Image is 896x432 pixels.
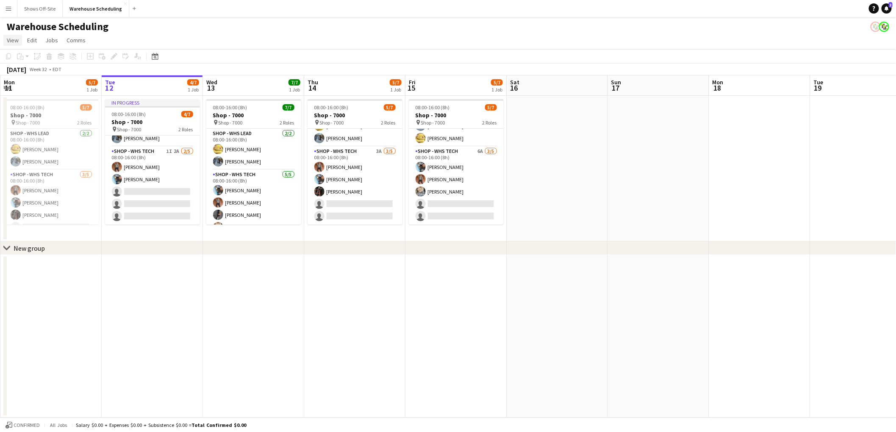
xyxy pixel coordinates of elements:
span: 08:00-16:00 (8h) [213,104,247,111]
span: Confirmed [14,422,40,428]
h3: Shop - 7000 [4,111,99,119]
span: 17 [610,83,621,93]
span: 15 [408,83,416,93]
span: Wed [206,78,217,86]
button: Shows Off-Site [17,0,63,17]
span: 08:00-16:00 (8h) [11,104,45,111]
span: 5/7 [384,104,396,111]
app-card-role: Shop - WHS Tech3A3/508:00-16:00 (8h)[PERSON_NAME][PERSON_NAME][PERSON_NAME] [308,147,402,224]
div: 1 Job [289,86,300,93]
span: 5/7 [485,104,497,111]
h3: Shop - 7000 [206,111,301,119]
span: Total Confirmed $0.00 [191,422,246,428]
span: 18 [711,83,724,93]
span: 16 [509,83,519,93]
span: 5/7 [491,79,503,86]
button: Confirmed [4,421,41,430]
span: 2 Roles [78,119,92,126]
span: Sun [611,78,621,86]
span: 2 Roles [179,126,193,133]
span: Fri [409,78,416,86]
app-card-role: Shop - WHS Tech3/508:00-16:00 (8h)[PERSON_NAME][PERSON_NAME][PERSON_NAME] [4,170,99,248]
span: 2 [889,2,893,8]
app-job-card: 08:00-16:00 (8h)5/7Shop - 7000 Shop - 70002 RolesShop - WHS Lead2/208:00-16:00 (8h)[PERSON_NAME][... [4,99,99,224]
span: 2 Roles [280,119,294,126]
app-user-avatar: Labor Coordinator [871,22,881,32]
span: Edit [27,36,37,44]
span: Shop - 7000 [16,119,40,126]
span: 2 Roles [381,119,396,126]
app-card-role: Shop - WHS Tech5/508:00-16:00 (8h)[PERSON_NAME][PERSON_NAME][PERSON_NAME][PERSON_NAME] [206,170,301,248]
span: 2 Roles [483,119,497,126]
span: Shop - 7000 [421,119,445,126]
app-job-card: In progress08:00-16:00 (8h)4/7Shop - 7000 Shop - 70002 RolesShop - WHS Lead2/208:00-16:00 (8h)[PE... [105,99,200,224]
a: View [3,35,22,46]
span: 12 [104,83,115,93]
span: Mon [713,78,724,86]
div: EDT [53,66,61,72]
div: Salary $0.00 + Expenses $0.00 + Subsistence $0.00 = [76,422,246,428]
span: Sat [510,78,519,86]
span: 7/7 [288,79,300,86]
span: Shop - 7000 [320,119,344,126]
span: 5/7 [390,79,402,86]
div: In progress [105,99,200,106]
span: Shop - 7000 [117,126,141,133]
h3: Shop - 7000 [308,111,402,119]
a: Jobs [42,35,61,46]
span: All jobs [48,422,69,428]
app-job-card: 08:00-16:00 (8h)5/7Shop - 7000 Shop - 70002 RolesShop - WHS Lead2/208:00-16:00 (8h)[PERSON_NAME][... [409,99,504,224]
span: 7/7 [283,104,294,111]
app-job-card: 08:00-16:00 (8h)5/7Shop - 7000 Shop - 70002 RolesShop - WHS Lead2/208:00-16:00 (8h)[PERSON_NAME][... [308,99,402,224]
span: Tue [105,78,115,86]
span: 5/7 [86,79,98,86]
span: Shop - 7000 [219,119,243,126]
span: Tue [814,78,824,86]
app-job-card: 08:00-16:00 (8h)7/7Shop - 7000 Shop - 70002 RolesShop - WHS Lead2/208:00-16:00 (8h)[PERSON_NAME][... [206,99,301,224]
a: Edit [24,35,40,46]
div: 1 Job [188,86,199,93]
span: Comms [67,36,86,44]
span: 4/7 [181,111,193,117]
span: 08:00-16:00 (8h) [112,111,146,117]
div: [DATE] [7,65,26,74]
span: Thu [308,78,318,86]
div: 1 Job [86,86,97,93]
span: 4/7 [187,79,199,86]
span: 5/7 [80,104,92,111]
h1: Warehouse Scheduling [7,20,108,33]
div: 1 Job [390,86,401,93]
span: Mon [4,78,15,86]
span: Jobs [45,36,58,44]
span: 11 [3,83,15,93]
span: View [7,36,19,44]
span: 13 [205,83,217,93]
span: Week 32 [28,66,49,72]
div: 1 Job [491,86,502,93]
span: 19 [813,83,824,93]
span: 08:00-16:00 (8h) [314,104,349,111]
h3: Shop - 7000 [105,118,200,126]
a: Comms [63,35,89,46]
h3: Shop - 7000 [409,111,504,119]
app-card-role: Shop - WHS Tech1I2A2/508:00-16:00 (8h)[PERSON_NAME][PERSON_NAME] [105,147,200,224]
div: New group [14,244,45,252]
app-card-role: Shop - WHS Tech6A3/508:00-16:00 (8h)[PERSON_NAME][PERSON_NAME][PERSON_NAME] [409,147,504,224]
app-card-role: Shop - WHS Lead2/208:00-16:00 (8h)[PERSON_NAME][PERSON_NAME] [4,129,99,170]
span: 14 [306,83,318,93]
button: Warehouse Scheduling [63,0,129,17]
app-card-role: Shop - WHS Lead2/208:00-16:00 (8h)[PERSON_NAME][PERSON_NAME] [206,129,301,170]
a: 2 [882,3,892,14]
span: 08:00-16:00 (8h) [416,104,450,111]
app-user-avatar: Labor Coordinator [879,22,889,32]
